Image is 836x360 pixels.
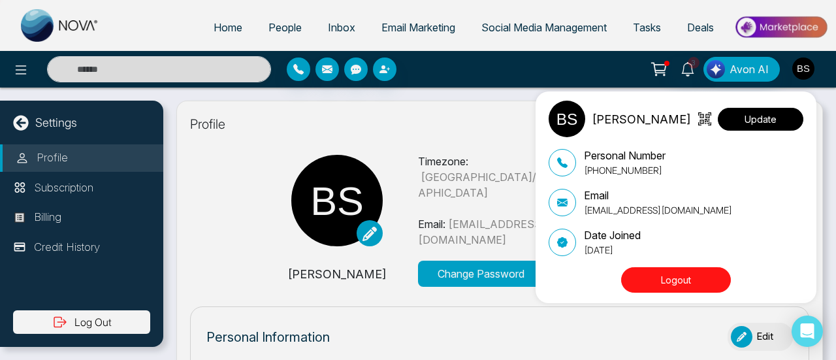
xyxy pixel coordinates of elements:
[584,188,732,203] p: Email
[718,108,803,131] button: Update
[584,203,732,217] p: [EMAIL_ADDRESS][DOMAIN_NAME]
[792,316,823,347] div: Open Intercom Messenger
[584,243,641,257] p: [DATE]
[592,110,691,128] p: [PERSON_NAME]
[584,227,641,243] p: Date Joined
[584,148,666,163] p: Personal Number
[584,163,666,177] p: [PHONE_NUMBER]
[621,267,731,293] button: Logout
